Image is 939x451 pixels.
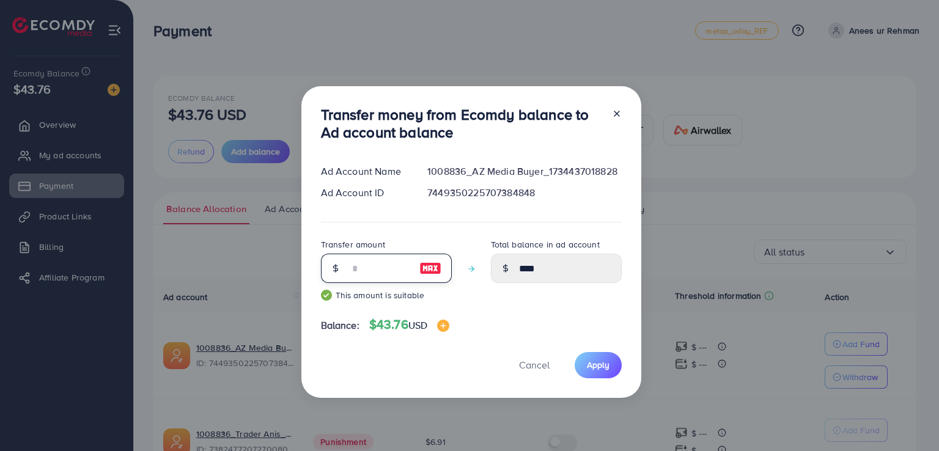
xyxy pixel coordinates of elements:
label: Total balance in ad account [491,238,600,251]
iframe: Chat [887,396,930,442]
button: Cancel [504,352,565,378]
img: guide [321,290,332,301]
div: Ad Account Name [311,164,418,178]
img: image [437,320,449,332]
img: image [419,261,441,276]
div: Ad Account ID [311,186,418,200]
span: Apply [587,359,609,371]
span: USD [408,318,427,332]
div: 7449350225707384848 [418,186,631,200]
span: Cancel [519,358,550,372]
button: Apply [575,352,622,378]
h3: Transfer money from Ecomdy balance to Ad account balance [321,106,602,141]
label: Transfer amount [321,238,385,251]
h4: $43.76 [369,317,449,332]
small: This amount is suitable [321,289,452,301]
span: Balance: [321,318,359,332]
div: 1008836_AZ Media Buyer_1734437018828 [418,164,631,178]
